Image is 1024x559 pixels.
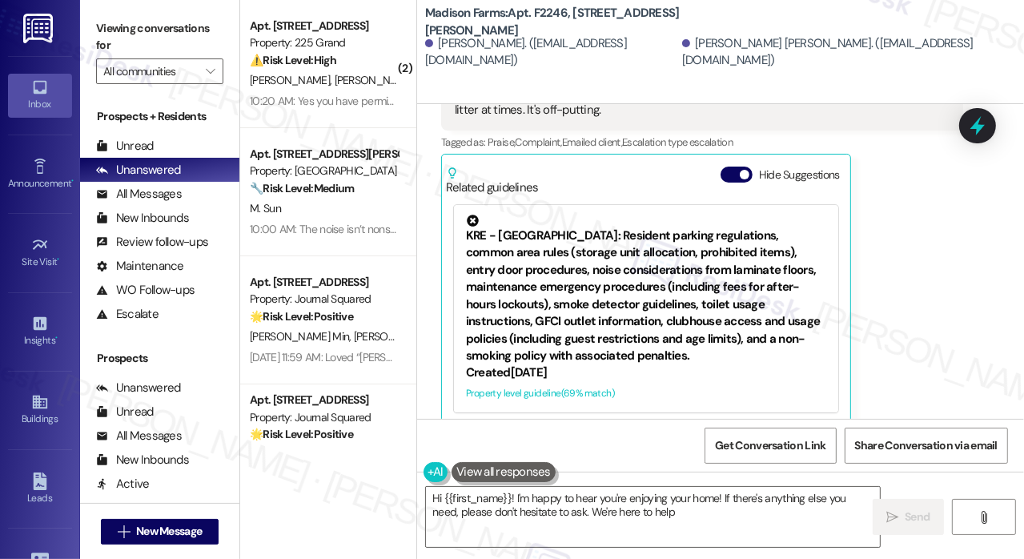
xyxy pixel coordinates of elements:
[515,135,562,149] span: Complaint ,
[96,210,189,227] div: New Inbounds
[425,35,678,70] div: [PERSON_NAME]. ([EMAIL_ADDRESS][DOMAIN_NAME])
[96,500,170,517] div: Follow Ups
[96,162,181,179] div: Unanswered
[96,258,184,275] div: Maintenance
[80,108,239,125] div: Prospects + Residents
[425,5,745,39] b: Madison Farms: Apt. F2246, [STREET_ADDRESS][PERSON_NAME]
[426,487,880,547] textarea: Hi {{first_name}}! I'm happy to hear you're enjoying your home! If there's anything else you need...
[562,135,622,149] span: Emailed client ,
[715,437,825,454] span: Get Conversation Link
[103,58,198,84] input: All communities
[55,332,58,344] span: •
[96,476,150,493] div: Active
[96,428,182,444] div: All Messages
[250,201,281,215] span: M. Sun
[682,35,1012,70] div: [PERSON_NAME] [PERSON_NAME]. ([EMAIL_ADDRESS][DOMAIN_NAME])
[250,350,813,364] div: [DATE] 11:59 AM: Loved “[PERSON_NAME] (Journal Squared): You're very welcome! Let me know if you ...
[250,181,354,195] strong: 🔧 Risk Level: Medium
[8,231,72,275] a: Site Visit •
[96,16,223,58] label: Viewing conversations for
[466,215,826,364] div: KRE - [GEOGRAPHIC_DATA]: Resident parking regulations, common area rules (storage unit allocation...
[96,306,159,323] div: Escalate
[250,274,398,291] div: Apt. [STREET_ADDRESS]
[8,310,72,353] a: Insights •
[905,509,930,525] span: Send
[250,73,335,87] span: [PERSON_NAME]
[466,385,826,402] div: Property level guideline ( 69 % match)
[118,525,130,538] i: 
[250,291,398,308] div: Property: Journal Squared
[96,452,189,469] div: New Inbounds
[206,65,215,78] i: 
[71,175,74,187] span: •
[466,364,826,381] div: Created [DATE]
[354,329,434,344] span: [PERSON_NAME]
[250,309,353,324] strong: 🌟 Risk Level: Positive
[250,409,398,426] div: Property: Journal Squared
[759,167,840,183] label: Hide Suggestions
[250,18,398,34] div: Apt. [STREET_ADDRESS]
[101,519,219,545] button: New Message
[23,14,56,43] img: ResiDesk Logo
[250,329,354,344] span: [PERSON_NAME] Min
[335,73,415,87] span: [PERSON_NAME]
[250,94,486,108] div: 10:20 AM: Yes you have permission to go to the apt
[446,167,539,196] div: Related guidelines
[8,388,72,432] a: Buildings
[96,234,208,251] div: Review follow-ups
[250,53,336,67] strong: ⚠️ Risk Level: High
[96,282,195,299] div: WO Follow-ups
[250,34,398,51] div: Property: 225 Grand
[250,146,398,163] div: Apt. [STREET_ADDRESS][PERSON_NAME]
[250,427,353,441] strong: 🌟 Risk Level: Positive
[622,135,733,149] span: Escalation type escalation
[58,254,60,265] span: •
[96,380,181,396] div: Unanswered
[705,428,836,464] button: Get Conversation Link
[855,437,998,454] span: Share Conversation via email
[8,468,72,511] a: Leads
[845,428,1008,464] button: Share Conversation via email
[978,511,990,524] i: 
[873,499,945,535] button: Send
[441,131,963,154] div: Tagged as:
[96,138,154,155] div: Unread
[886,511,898,524] i: 
[250,392,398,408] div: Apt. [STREET_ADDRESS]
[8,74,72,117] a: Inbox
[80,350,239,367] div: Prospects
[96,186,182,203] div: All Messages
[488,135,515,149] span: Praise ,
[96,404,154,420] div: Unread
[250,163,398,179] div: Property: [GEOGRAPHIC_DATA]
[136,523,202,540] span: New Message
